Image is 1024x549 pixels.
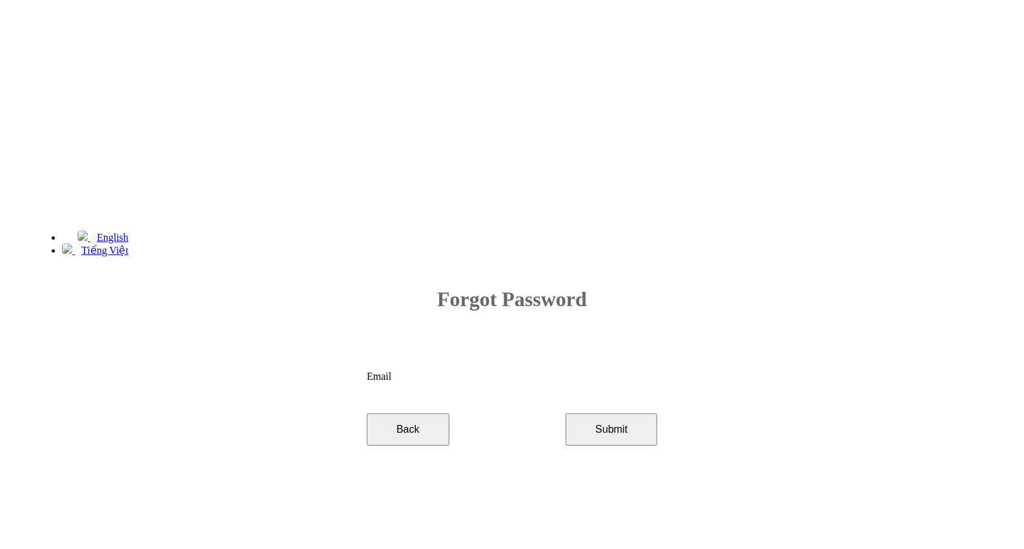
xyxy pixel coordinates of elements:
[77,231,88,241] img: 226-united-states.svg
[77,232,128,243] a: English
[41,107,432,122] h4: Cổng thông tin [PERSON_NAME]
[367,287,657,311] h3: Forgot Password
[367,413,449,446] button: Back
[62,245,128,256] a: Tiếng Việt
[41,57,432,81] h3: Chào mừng đến [GEOGRAPHIC_DATA]
[566,413,657,446] button: Submit
[97,232,128,243] span: English
[81,245,128,256] span: Tiếng Việt
[62,243,72,254] img: 220-vietnam.svg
